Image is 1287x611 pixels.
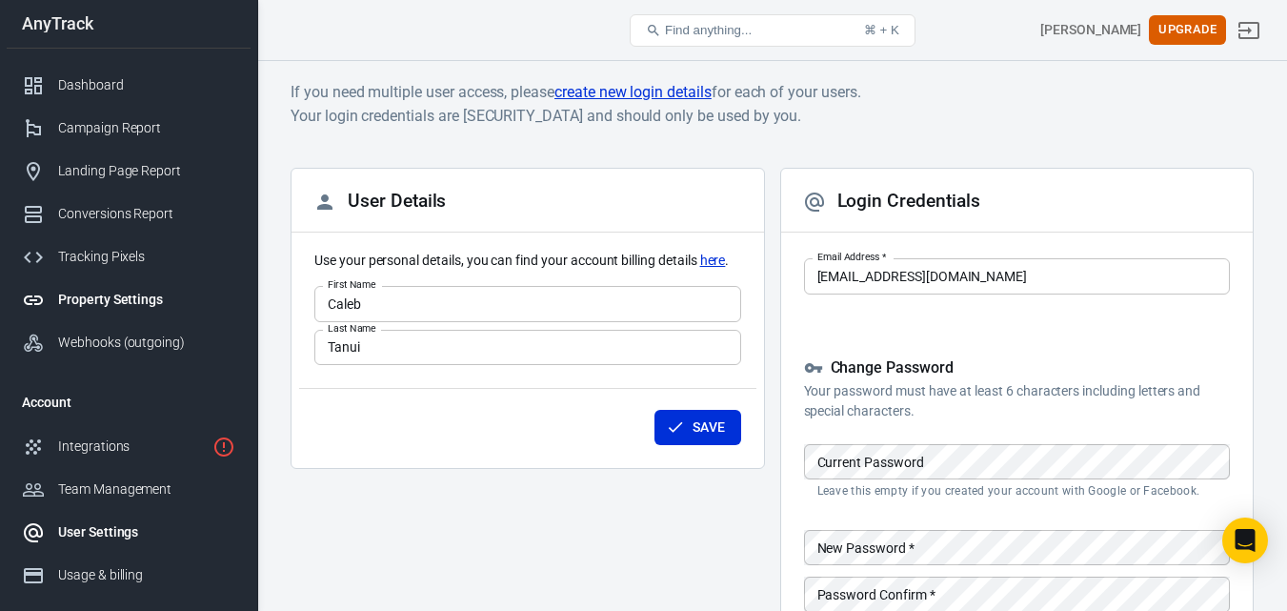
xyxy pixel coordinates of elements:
[7,554,251,597] a: Usage & billing
[7,425,251,468] a: Integrations
[58,204,235,224] div: Conversions Report
[7,64,251,107] a: Dashboard
[58,437,205,457] div: Integrations
[7,15,251,32] div: AnyTrack
[58,333,235,353] div: Webhooks (outgoing)
[864,23,899,37] div: ⌘ + K
[7,107,251,150] a: Campaign Report
[58,479,235,499] div: Team Management
[803,191,980,214] h2: Login Credentials
[291,80,1254,128] h6: If you need multiple user access, please for each of your users. Your login credentials are [SECU...
[817,250,886,264] label: Email Address
[804,381,1231,421] p: Your password must have at least 6 characters including letters and special characters.
[314,251,741,271] p: Use your personal details, you can find your account billing details .
[58,161,235,181] div: Landing Page Report
[654,410,741,445] button: Save
[1040,20,1141,40] div: Account id: 5JpttKV9
[314,286,741,321] input: John
[58,522,235,542] div: User Settings
[7,468,251,511] a: Team Management
[313,191,446,214] h2: User Details
[58,247,235,267] div: Tracking Pixels
[7,511,251,554] a: User Settings
[1149,15,1226,45] button: Upgrade
[328,321,376,336] label: Last Name
[58,565,235,585] div: Usage & billing
[58,118,235,138] div: Campaign Report
[1222,518,1268,563] div: Open Intercom Messenger
[212,436,235,458] svg: 1 networks not verified yet
[7,379,251,425] li: Account
[58,290,235,310] div: Property Settings
[7,235,251,278] a: Tracking Pixels
[1226,8,1272,53] a: Sign out
[7,150,251,193] a: Landing Page Report
[665,23,752,37] span: Find anything...
[7,278,251,321] a: Property Settings
[7,193,251,235] a: Conversions Report
[804,358,1231,378] h5: Change Password
[314,330,741,365] input: Doe
[630,14,915,47] button: Find anything...⌘ + K
[817,483,1217,499] p: Leave this empty if you created your account with Google or Facebook.
[7,321,251,364] a: Webhooks (outgoing)
[58,75,235,95] div: Dashboard
[554,80,712,104] a: create new login details
[700,251,726,271] a: here
[328,277,376,292] label: First Name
